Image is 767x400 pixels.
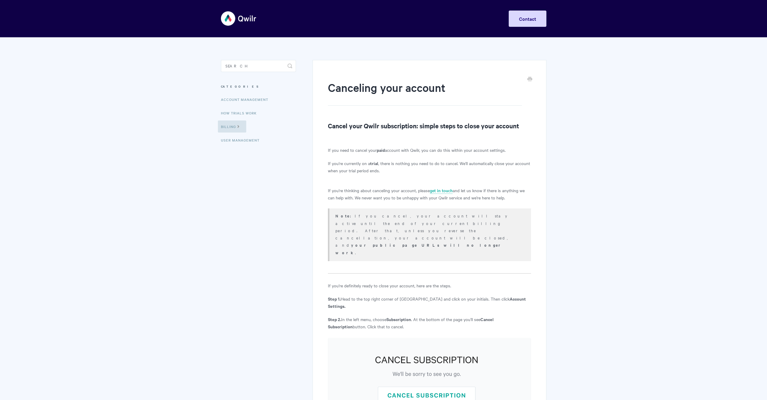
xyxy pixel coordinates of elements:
[335,212,523,256] p: If you cancel, your account will stay active until the end of your current billing period. After ...
[328,316,341,322] strong: Step 2.
[430,187,453,194] a: get in touch
[328,316,531,330] p: In the left menu, choose . At the bottom of the page you'll see button. Click that to cancel.
[221,134,264,146] a: User Management
[527,76,532,83] a: Print this Article
[509,11,546,27] a: Contact
[218,120,246,133] a: Billing
[221,93,273,105] a: Account Management
[328,160,531,174] p: If you're currently on a , there is nothing you need to do to cancel. We'll automatically close y...
[328,295,531,310] p: Head to the top right corner of [GEOGRAPHIC_DATA] and click on your initials. Then click
[386,316,411,322] strong: Subscription
[221,81,296,92] h3: Categories
[328,295,341,302] strong: Step 1.
[221,60,296,72] input: Search
[221,7,257,30] img: Qwilr Help Center
[328,282,531,289] p: If you're definitely ready to close your account, here are the steps.
[328,146,531,154] p: If you need to cancel your account with Qwilr, you can do this within your account settings.
[335,242,503,255] strong: your public page URLs will no longer work
[370,160,378,166] b: trial
[335,213,355,219] strong: Note:
[221,107,261,119] a: How Trials Work
[328,121,531,130] h2: Cancel your Qwilr subscription: simple steps to close your account
[377,147,385,153] strong: paid
[328,187,531,201] p: If you're thinking about canceling your account, please and let us know if there is anything we c...
[328,316,494,330] strong: Cancel Subscription
[328,295,526,309] strong: Account Settings.
[328,80,522,106] h1: Canceling your account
